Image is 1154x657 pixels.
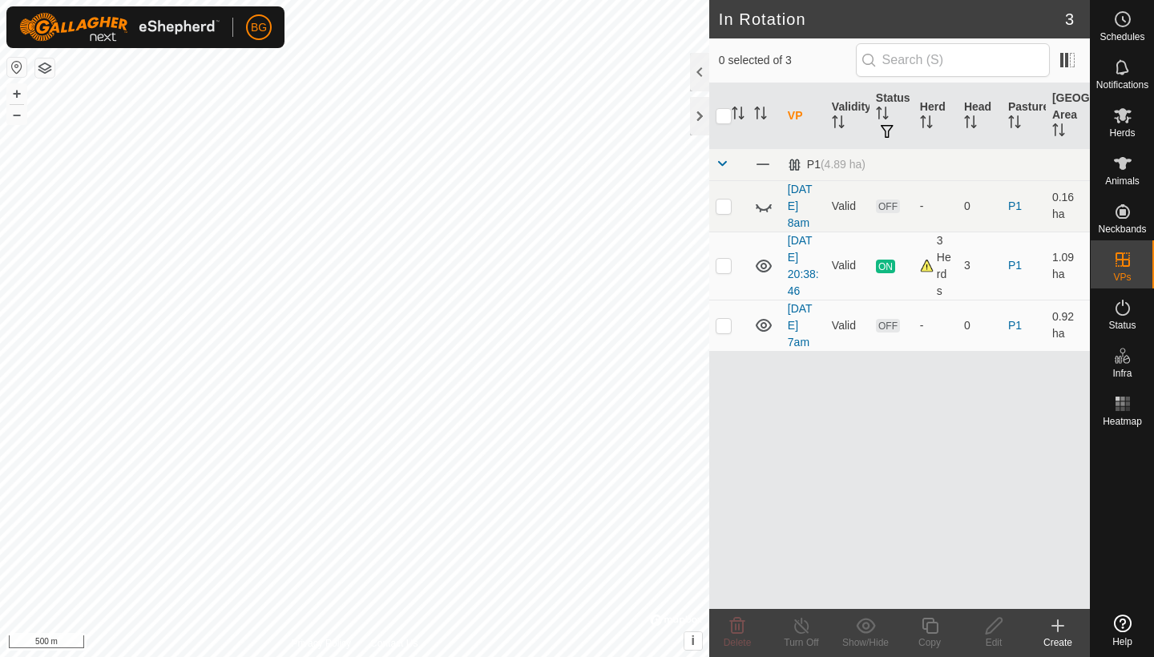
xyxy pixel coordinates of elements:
a: [DATE] 20:38:46 [788,234,819,297]
td: 0.92 ha [1046,300,1090,351]
span: Notifications [1096,80,1148,90]
span: OFF [876,200,900,213]
span: BG [251,19,267,36]
span: Schedules [1100,32,1144,42]
button: Map Layers [35,58,54,78]
div: 3 Herds [920,232,951,300]
a: P1 [1008,200,1022,212]
th: Validity [825,83,870,149]
span: Herds [1109,128,1135,138]
div: Show/Hide [833,635,898,650]
input: Search (S) [856,43,1050,77]
a: [DATE] 8am [788,183,813,229]
button: Reset Map [7,58,26,77]
td: 0.16 ha [1046,180,1090,232]
button: – [7,105,26,124]
p-sorticon: Activate to sort [1008,118,1021,131]
p-sorticon: Activate to sort [876,109,889,122]
th: Pasture [1002,83,1046,149]
td: 0 [958,300,1002,351]
div: - [920,317,951,334]
th: VP [781,83,825,149]
div: Turn Off [769,635,833,650]
td: 3 [958,232,1002,300]
span: Heatmap [1103,417,1142,426]
button: i [684,632,702,650]
div: Copy [898,635,962,650]
th: Head [958,83,1002,149]
span: (4.89 ha) [821,158,865,171]
p-sorticon: Activate to sort [964,118,977,131]
span: i [692,634,695,647]
td: Valid [825,180,870,232]
p-sorticon: Activate to sort [1052,126,1065,139]
th: Herd [914,83,958,149]
span: VPs [1113,272,1131,282]
div: - [920,198,951,215]
span: Status [1108,320,1136,330]
span: Infra [1112,369,1132,378]
span: Help [1112,637,1132,647]
td: 0 [958,180,1002,232]
a: P1 [1008,319,1022,332]
td: Valid [825,232,870,300]
td: 1.09 ha [1046,232,1090,300]
a: [DATE] 7am [788,302,813,349]
div: P1 [788,158,865,171]
span: 0 selected of 3 [719,52,856,69]
p-sorticon: Activate to sort [920,118,933,131]
p-sorticon: Activate to sort [832,118,845,131]
div: Edit [962,635,1026,650]
span: Neckbands [1098,224,1146,234]
th: Status [870,83,914,149]
th: [GEOGRAPHIC_DATA] Area [1046,83,1090,149]
span: Delete [724,637,752,648]
span: ON [876,260,895,273]
span: Animals [1105,176,1140,186]
a: Help [1091,608,1154,653]
div: Create [1026,635,1090,650]
span: OFF [876,319,900,333]
td: Valid [825,300,870,351]
h2: In Rotation [719,10,1065,29]
img: Gallagher Logo [19,13,220,42]
a: P1 [1008,259,1022,272]
p-sorticon: Activate to sort [754,109,767,122]
button: + [7,84,26,103]
span: 3 [1065,7,1074,31]
p-sorticon: Activate to sort [732,109,744,122]
a: Privacy Policy [291,636,351,651]
a: Contact Us [370,636,418,651]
